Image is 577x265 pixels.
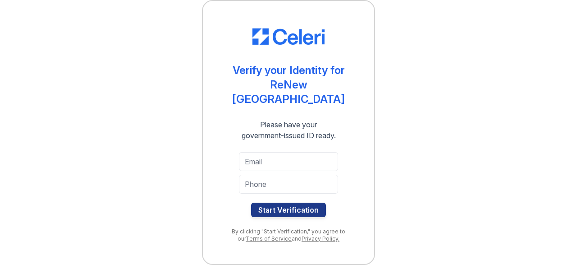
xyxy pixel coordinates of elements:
div: By clicking "Start Verification," you agree to our and [221,228,356,242]
input: Phone [239,175,338,194]
button: Start Verification [251,203,326,217]
div: Please have your government-issued ID ready. [225,119,352,141]
input: Email [239,152,338,171]
img: CE_Logo_Blue-a8612792a0a2168367f1c8372b55b34899dd931a85d93a1a3d3e32e68fde9ad4.png [252,28,325,45]
a: Privacy Policy. [302,235,339,242]
div: Verify your Identity for ReNew [GEOGRAPHIC_DATA] [221,63,356,107]
a: Terms of Service [246,235,292,242]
